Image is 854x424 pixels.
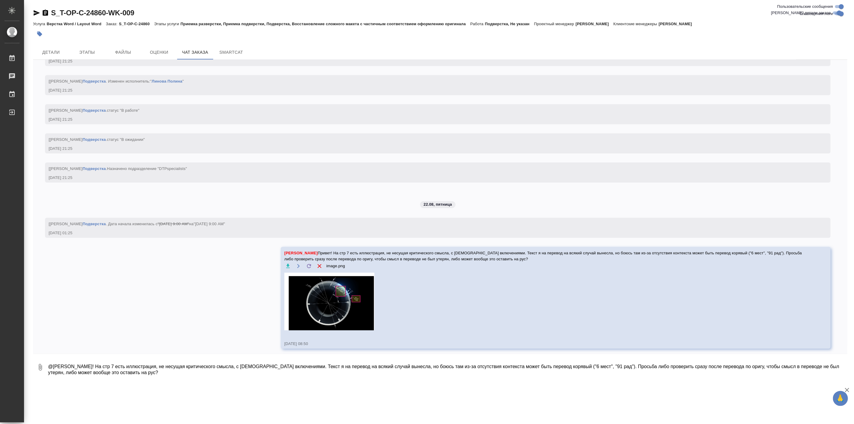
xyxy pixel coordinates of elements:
span: Оповещения-логи [800,11,833,17]
button: Удалить файл [316,262,323,270]
p: S_T-OP-C-24860 [119,22,154,26]
div: [DATE] 21:25 [49,146,810,152]
span: Оценки [145,49,174,56]
div: [DATE] 08:50 [284,341,810,347]
a: Подверстка [83,108,106,113]
button: Скачать [284,262,292,270]
span: [PERSON_NAME] [284,251,318,255]
span: Детали [37,49,65,56]
span: [PERSON_NAME] детали заказа [771,10,831,16]
img: image.png [284,273,374,330]
p: Клиентские менеджеры [613,22,659,26]
span: " " [150,79,184,83]
span: Файлы [109,49,138,56]
button: Добавить тэг [33,27,46,41]
span: [[PERSON_NAME] . [49,108,139,113]
span: Чат заказа [181,49,210,56]
span: [[PERSON_NAME] . Дата начала изменилась с на [49,222,225,226]
div: [DATE] 21:25 [49,58,810,64]
p: Заказ: [106,22,119,26]
span: "[DATE] 9:00 AM" [158,222,189,226]
div: [DATE] 21:25 [49,117,810,123]
span: Пользовательские сообщения [777,4,833,10]
span: [[PERSON_NAME] . [49,137,145,142]
p: Проектный менеджер [534,22,576,26]
span: [[PERSON_NAME] . [49,166,187,171]
span: Привет! На стр 7 есть иллюстрация, не несущая критического смысла, с [DEMOGRAPHIC_DATA] включения... [284,250,810,262]
a: S_T-OP-C-24860-WK-009 [51,9,134,17]
div: [DATE] 21:25 [49,87,810,93]
span: image.png [326,263,345,269]
p: [PERSON_NAME] [576,22,613,26]
p: 22.08, пятница [424,201,452,207]
span: [[PERSON_NAME] . Изменен исполнитель: [49,79,184,83]
button: Скопировать ссылку [42,9,49,17]
a: Подверстка [83,79,106,83]
p: Работа [470,22,485,26]
a: Линова Полина [152,79,182,83]
p: Этапы услуги [154,22,180,26]
p: Верстка Word / Layout Word [47,22,106,26]
a: Подверстка [83,222,106,226]
a: Подверстка [83,166,106,171]
button: Открыть на драйве [295,262,302,270]
p: Приемка разверстки, Приемка подверстки, Подверстка, Восстановление сложного макета с частичным со... [180,22,470,26]
p: Услуга [33,22,47,26]
span: статус "В ожидании" [107,137,145,142]
div: [DATE] 21:25 [49,175,810,181]
span: Назначено подразделение "DTPspecialists" [107,166,187,171]
span: статус "В работе" [107,108,139,113]
span: Этапы [73,49,101,56]
span: "[DATE] 9:00 AM" [194,222,225,226]
p: [PERSON_NAME] [659,22,697,26]
span: 🙏 [835,392,846,405]
button: Скопировать ссылку для ЯМессенджера [33,9,40,17]
a: Подверстка [83,137,106,142]
div: [DATE] 01:25 [49,230,810,236]
label: Обновить файл [305,262,313,270]
p: Подверстка, Не указан [485,22,534,26]
span: SmartCat [217,49,246,56]
button: 🙏 [833,391,848,406]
